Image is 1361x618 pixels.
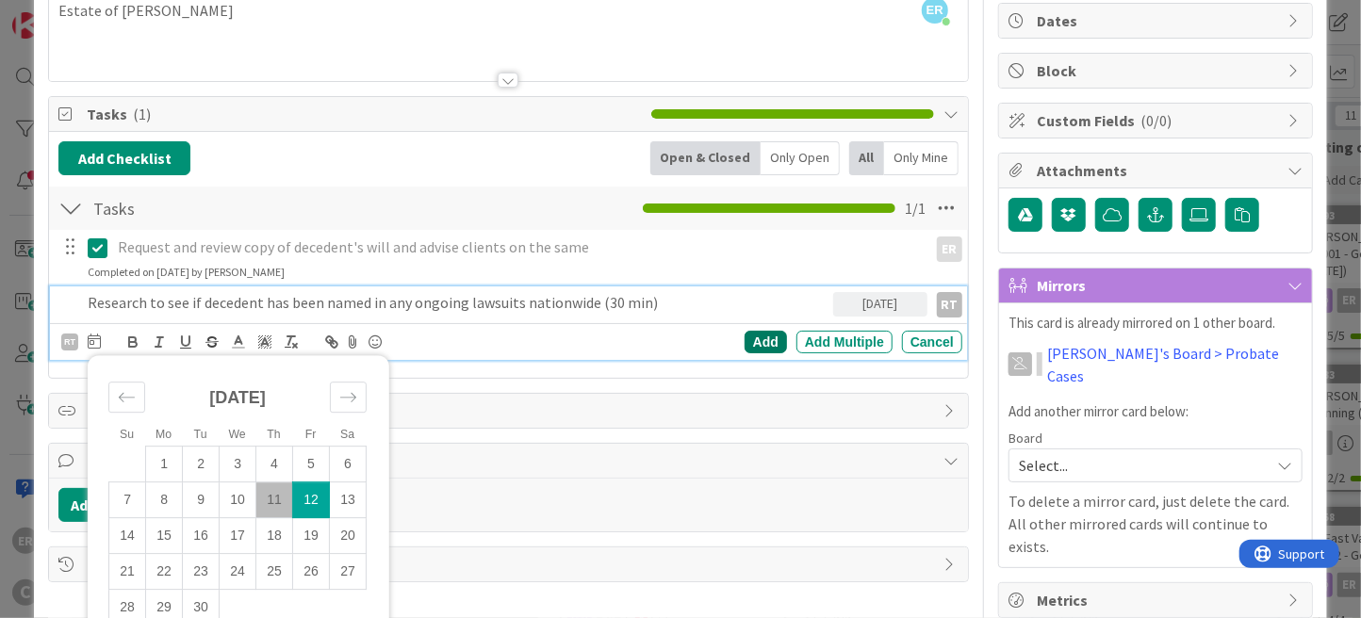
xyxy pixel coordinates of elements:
p: To delete a mirror card, just delete the card. All other mirrored cards will continue to exists. [1008,490,1303,558]
span: Links [87,399,934,422]
td: Sunday, 09/07/2025 12:00 PM [109,482,146,518]
small: We [229,429,246,442]
td: Wednesday, 09/03/2025 12:00 PM [220,447,256,482]
a: [PERSON_NAME]'s Board > Probate Cases [1048,342,1303,387]
small: Tu [194,429,207,442]
span: ( 1 ) [133,105,151,123]
small: Sa [340,429,354,442]
span: Block [1037,59,1278,82]
span: Select... [1019,452,1260,479]
td: Tuesday, 09/09/2025 12:00 PM [183,482,220,518]
td: Wednesday, 09/17/2025 12:00 PM [220,518,256,554]
small: Su [120,429,134,442]
small: Mo [156,429,172,442]
span: Custom Fields [1037,109,1278,132]
div: ER [937,236,962,262]
div: RT [937,292,962,317]
p: Add another mirror card below: [1008,401,1303,423]
span: Dates [1037,9,1278,32]
td: Tuesday, 09/16/2025 12:00 PM [183,518,220,554]
td: Tuesday, 09/23/2025 12:00 PM [183,554,220,590]
td: Friday, 09/26/2025 12:00 PM [293,554,330,590]
div: Add [745,331,787,353]
button: Add Checklist [58,141,190,175]
td: Wednesday, 09/24/2025 12:00 PM [220,554,256,590]
div: Only Open [761,141,840,175]
td: Tuesday, 09/02/2025 12:00 PM [183,447,220,482]
span: Mirrors [1037,274,1278,297]
div: Move backward to switch to the previous month. [108,382,145,414]
td: Wednesday, 09/10/2025 12:00 PM [220,482,256,518]
td: Thursday, 09/11/2025 12:00 PM [256,482,293,518]
input: Add Checklist... [87,191,474,225]
div: Open & Closed [650,141,761,175]
td: Monday, 09/08/2025 12:00 PM [146,482,183,518]
td: Saturday, 09/27/2025 12:00 PM [330,554,367,590]
td: Monday, 09/15/2025 12:00 PM [146,518,183,554]
div: Move forward to switch to the next month. [330,382,367,414]
small: Fr [305,429,317,442]
span: Comments [87,449,934,472]
div: All [849,141,884,175]
p: Research to see if decedent has been named in any ongoing lawsuits nationwide (30 min) [88,292,826,314]
button: Add Comment [58,488,180,522]
td: Selected. Friday, 09/12/2025 12:00 PM [293,482,330,518]
td: Sunday, 09/21/2025 12:00 PM [109,554,146,590]
td: Saturday, 09/13/2025 12:00 PM [330,482,367,518]
div: Only Mine [884,141,959,175]
div: Completed on [DATE] by [PERSON_NAME] [88,264,285,281]
p: This card is already mirrored on 1 other board. [1008,313,1303,334]
td: Saturday, 09/06/2025 12:00 PM [330,447,367,482]
span: ( 0/0 ) [1140,111,1172,130]
span: History [87,553,934,576]
td: Friday, 09/05/2025 12:00 PM [293,447,330,482]
strong: [DATE] [209,389,266,408]
td: Thursday, 09/04/2025 12:00 PM [256,447,293,482]
span: Board [1008,431,1042,445]
td: Monday, 09/22/2025 12:00 PM [146,554,183,590]
td: Thursday, 09/18/2025 12:00 PM [256,518,293,554]
span: 1 / 1 [905,197,926,220]
td: Friday, 09/19/2025 12:00 PM [293,518,330,554]
td: Thursday, 09/25/2025 12:00 PM [256,554,293,590]
td: Saturday, 09/20/2025 12:00 PM [330,518,367,554]
p: Request and review copy of decedent's will and advise clients on the same [118,236,919,258]
span: Metrics [1037,589,1278,611]
span: Tasks [87,103,642,125]
div: Add Multiple [796,331,893,353]
small: Th [267,429,280,442]
span: Support [40,3,86,25]
div: Cancel [902,331,962,353]
td: Monday, 09/01/2025 12:00 PM [146,447,183,482]
div: [DATE] [833,292,927,317]
div: RT [61,333,78,350]
span: Attachments [1037,159,1278,182]
td: Sunday, 09/14/2025 12:00 PM [109,518,146,554]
